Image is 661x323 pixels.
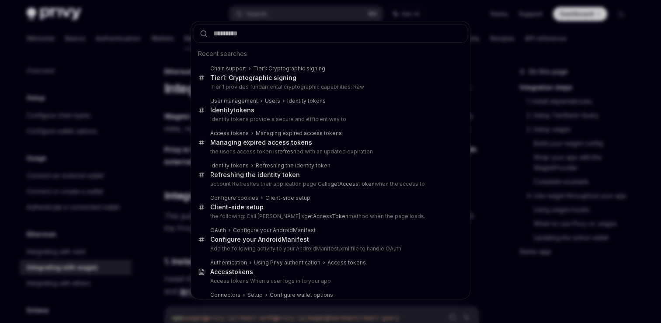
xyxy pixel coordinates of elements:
p: Identity tokens provide a secure and efficient way to [210,116,449,123]
div: Configure wallet options [270,292,333,299]
b: Tier [210,74,223,81]
div: Authentication [210,259,247,266]
div: tokens [210,268,253,276]
p: the user's access token is ed with an updated expiration [210,148,449,155]
div: Client-side setup [265,194,310,201]
p: Tier 1 provides fundamental cryptographic capabilities: Raw [210,83,449,90]
div: Refreshing the identity token [210,171,300,179]
div: Using Privy authentication [254,259,320,266]
div: 1: Cryptographic signing [210,74,296,82]
div: Managing expired access tokens [210,139,312,146]
div: Configure your Android [233,227,316,234]
div: Identity tokens [287,97,326,104]
div: Setup [247,292,263,299]
div: Managing expired access tokens [256,130,342,137]
div: Access tokens [210,130,249,137]
div: Connectors [210,292,240,299]
div: Chain support [210,65,246,72]
div: Access tokens [327,259,366,266]
div: Client-side setup [210,203,264,211]
b: getAccessToken [330,181,375,187]
div: Identity tokens [210,162,249,169]
div: OAuth [210,227,226,234]
b: Identity [210,106,233,114]
b: refresh [278,148,296,155]
b: Access [210,268,232,275]
b: Manifest [293,227,316,233]
div: Refreshing the identity token [256,162,330,169]
p: Add the following activity to your AndroidManifest.xml file to handle OAuth [210,245,449,252]
div: Configure your Android [210,236,309,243]
b: Tier [253,65,264,72]
p: Access tokens When a user logs in to your app [210,278,449,285]
p: account Refreshes their application page Calls when the access to [210,181,449,188]
div: tokens [210,106,254,114]
div: Users [265,97,280,104]
span: Recent searches [198,49,247,58]
div: Configure cookies [210,194,258,201]
b: getAccessToken [304,213,348,219]
div: 1: Cryptographic signing [253,65,325,72]
p: the following: Call [PERSON_NAME]’s method when the page loads. [210,213,449,220]
div: User management [210,97,258,104]
b: Manifest [282,236,309,243]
